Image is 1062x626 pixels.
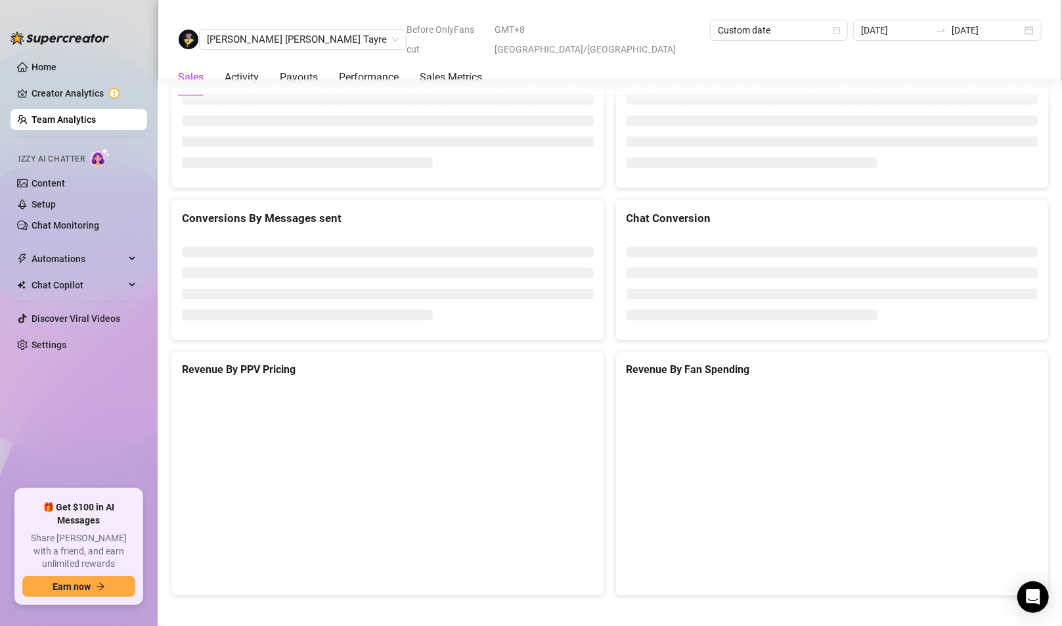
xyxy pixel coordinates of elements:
span: GMT+8 [GEOGRAPHIC_DATA]/[GEOGRAPHIC_DATA] [495,20,702,59]
span: arrow-right [96,582,105,591]
button: Earn nowarrow-right [22,576,135,597]
div: Sales [178,70,204,85]
input: End date [952,23,1022,37]
div: Chat Conversion [627,210,1038,227]
span: Automations [32,248,125,269]
span: Chat Copilot [32,275,125,296]
div: Conversions By Messages sent [182,210,594,227]
a: Chat Monitoring [32,220,99,231]
span: swap-right [936,25,946,35]
span: thunderbolt [17,254,28,264]
span: 🎁 Get $100 in AI Messages [22,501,135,527]
h5: Revenue By PPV Pricing [182,362,594,378]
span: Custom date [718,20,840,40]
div: Performance [339,70,399,85]
div: Payouts [280,70,318,85]
span: Earn now [53,581,91,592]
span: Ric John Derell Tayre [207,30,399,49]
a: Creator Analytics exclamation-circle [32,83,137,104]
div: Open Intercom Messenger [1017,581,1049,613]
span: to [936,25,946,35]
img: Ric John Derell Tayre [179,30,198,49]
a: Home [32,62,56,72]
a: Discover Viral Videos [32,313,120,324]
h5: Revenue By Fan Spending [627,362,1038,378]
span: Before OnlyFans cut [407,20,487,59]
a: Setup [32,199,56,210]
a: Content [32,178,65,189]
img: logo-BBDzfeDw.svg [11,32,109,45]
a: Settings [32,340,66,350]
span: Share [PERSON_NAME] with a friend, and earn unlimited rewards [22,532,135,571]
a: Team Analytics [32,114,96,125]
span: calendar [833,26,841,34]
span: Izzy AI Chatter [18,153,85,166]
div: Activity [225,70,259,85]
div: Sales Metrics [420,70,482,85]
input: Start date [861,23,931,37]
img: Chat Copilot [17,280,26,290]
img: AI Chatter [90,148,110,167]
